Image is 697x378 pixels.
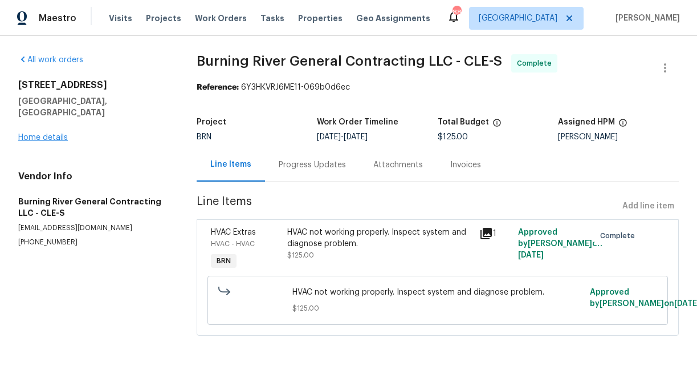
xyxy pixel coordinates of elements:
[197,54,502,68] span: Burning River General Contracting LLC - CLE-S
[600,230,639,242] span: Complete
[18,171,169,182] h4: Vendor Info
[210,159,251,170] div: Line Items
[292,303,582,314] span: $125.00
[18,56,83,64] a: All work orders
[146,13,181,24] span: Projects
[292,287,582,298] span: HVAC not working properly. Inspect system and diagnose problem.
[317,133,368,141] span: -
[260,14,284,22] span: Tasks
[356,13,430,24] span: Geo Assignments
[438,133,468,141] span: $125.00
[373,159,423,171] div: Attachments
[18,95,169,118] h5: [GEOGRAPHIC_DATA], [GEOGRAPHIC_DATA]
[344,133,368,141] span: [DATE]
[18,79,169,91] h2: [STREET_ADDRESS]
[18,238,169,247] p: [PHONE_NUMBER]
[211,228,256,236] span: HVAC Extras
[287,227,472,250] div: HVAC not working properly. Inspect system and diagnose problem.
[18,223,169,233] p: [EMAIL_ADDRESS][DOMAIN_NAME]
[317,133,341,141] span: [DATE]
[195,13,247,24] span: Work Orders
[197,196,618,217] span: Line Items
[18,196,169,219] h5: Burning River General Contracting LLC - CLE-S
[479,13,557,24] span: [GEOGRAPHIC_DATA]
[39,13,76,24] span: Maestro
[611,13,680,24] span: [PERSON_NAME]
[518,251,544,259] span: [DATE]
[197,82,679,93] div: 6Y3HKVRJ6ME11-069b0d6ec
[558,118,615,126] h5: Assigned HPM
[298,13,343,24] span: Properties
[317,118,398,126] h5: Work Order Timeline
[197,118,226,126] h5: Project
[211,240,255,247] span: HVAC - HVAC
[18,134,68,142] a: Home details
[453,7,460,18] div: 88
[279,159,346,171] div: Progress Updates
[618,118,627,133] span: The hpm assigned to this work order.
[518,228,602,259] span: Approved by [PERSON_NAME] on
[438,118,489,126] h5: Total Budget
[212,255,235,267] span: BRN
[517,58,556,69] span: Complete
[109,13,132,24] span: Visits
[558,133,679,141] div: [PERSON_NAME]
[492,118,502,133] span: The total cost of line items that have been proposed by Opendoor. This sum includes line items th...
[197,83,239,91] b: Reference:
[479,227,511,240] div: 1
[197,133,211,141] span: BRN
[287,252,314,259] span: $125.00
[450,159,481,171] div: Invoices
